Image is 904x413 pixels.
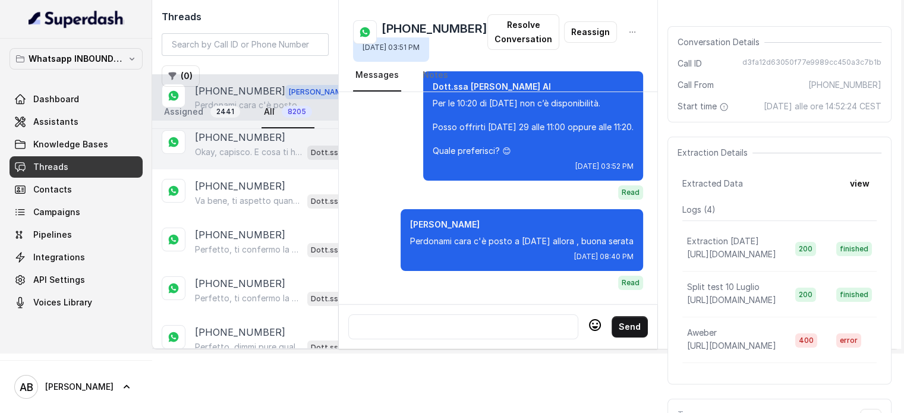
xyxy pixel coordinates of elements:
[678,79,714,91] span: Call From
[210,106,240,118] span: 2441
[33,138,108,150] span: Knowledge Bases
[10,224,143,245] a: Pipelines
[795,288,816,302] span: 200
[10,269,143,291] a: API Settings
[687,341,776,351] span: [URL][DOMAIN_NAME]
[33,297,92,308] span: Voices Library
[10,48,143,70] button: Whatsapp INBOUND Workspace
[618,185,643,200] span: Read
[687,373,703,384] p: test
[410,219,634,231] p: [PERSON_NAME]
[33,93,79,105] span: Dashboard
[20,381,33,393] text: AB
[10,89,143,110] a: Dashboard
[33,206,80,218] span: Campaigns
[678,147,752,159] span: Extraction Details
[162,10,329,24] h2: Threads
[808,79,881,91] span: [PHONE_NUMBER]
[195,325,285,339] p: [PHONE_NUMBER]
[33,274,85,286] span: API Settings
[564,21,617,43] button: Reassign
[382,20,487,44] h2: [PHONE_NUMBER]
[162,33,329,56] input: Search by Call ID or Phone Number
[311,342,358,354] p: Dott.ssa [PERSON_NAME] AI
[33,161,68,173] span: Threads
[836,333,861,348] span: error
[195,146,303,158] p: Okay, capisco. E cosa ti ha spinto a richiedere maggiori informazioni sul Metodo FESPA proprio or...
[678,100,731,112] span: Start time
[282,106,312,118] span: 8205
[33,116,78,128] span: Assistants
[487,14,559,50] button: Resolve Conversation
[836,242,872,256] span: finished
[195,341,303,353] p: Perfetto, dimmi pure quale giorno e orario ti sarebbe più comodo per la chiamata gratuita di 5 mi...
[33,229,72,241] span: Pipelines
[162,65,200,87] button: (0)
[195,276,285,291] p: [PHONE_NUMBER]
[795,333,817,348] span: 400
[33,184,72,196] span: Contacts
[612,316,648,338] button: Send
[10,111,143,133] a: Assistants
[742,58,881,70] span: d3fa12d63050f77e9989cc450a3c7b1b
[10,134,143,155] a: Knowledge Bases
[195,244,303,256] p: Perfetto, ti confermo la chiamata per [DATE] alle 11:00! Un nostro segretario ti chiamerà per una...
[29,52,124,66] p: Whatsapp INBOUND Workspace
[687,295,776,305] span: [URL][DOMAIN_NAME]
[10,156,143,178] a: Threads
[262,96,314,128] a: All8205
[574,252,634,261] span: [DATE] 08:40 PM
[195,179,285,193] p: [PHONE_NUMBER]
[575,162,634,171] span: [DATE] 03:52 PM
[687,235,759,247] p: Extraction [DATE]
[682,204,877,216] p: Logs ( 4 )
[678,58,702,70] span: Call ID
[311,147,358,159] p: Dott.ssa [PERSON_NAME] AI
[10,201,143,223] a: Campaigns
[410,235,634,247] p: Perdonami cara c'è posto a [DATE] allora , buona serata
[311,244,358,256] p: Dott.ssa [PERSON_NAME] AI
[618,276,643,290] span: Read
[311,293,358,305] p: Dott.ssa [PERSON_NAME] AI
[162,96,242,128] a: Assigned2441
[311,196,358,207] p: Dott.ssa [PERSON_NAME] AI
[433,97,634,157] p: Per le 10:20 di [DATE] non c’è disponibilità. Posso offrirti [DATE] 29 alle 11:00 oppure alle 11:...
[10,370,143,403] a: [PERSON_NAME]
[678,36,764,48] span: Conversation Details
[795,242,816,256] span: 200
[162,96,329,128] nav: Tabs
[195,292,303,304] p: Perfetto, ti confermo la chiamata per [DATE] mattina, [DATE], alle 11:00! Un nostro segretario ti...
[420,59,451,92] a: Notes
[353,59,643,92] nav: Tabs
[29,10,124,29] img: light.svg
[764,100,881,112] span: [DATE] alle ore 14:52:24 CEST
[195,195,303,207] p: Va bene, ti aspetto quando vuoi. 😊 Ricorda che la consulenza è gratuita e ti aiuterà a capire com...
[45,381,114,393] span: [PERSON_NAME]
[353,59,401,92] a: Messages
[10,292,143,313] a: Voices Library
[195,228,285,242] p: [PHONE_NUMBER]
[843,173,877,194] button: view
[687,249,776,259] span: [URL][DOMAIN_NAME]
[195,130,285,144] p: [PHONE_NUMBER]
[836,288,872,302] span: finished
[687,281,760,293] p: Split test 10 Luglio
[687,327,717,339] p: Aweber
[682,178,743,190] span: Extracted Data
[33,251,85,263] span: Integrations
[10,179,143,200] a: Contacts
[10,247,143,268] a: Integrations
